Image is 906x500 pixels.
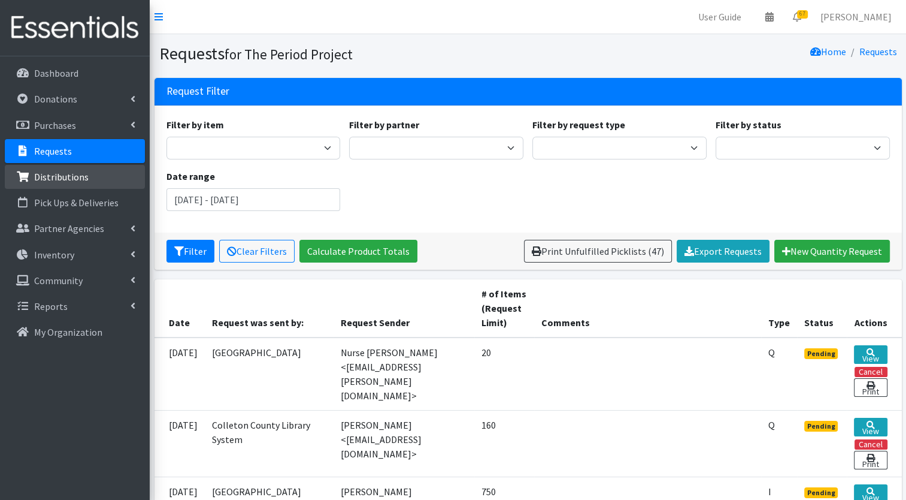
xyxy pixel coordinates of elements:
a: Print [854,451,887,469]
th: Request Sender [334,279,474,338]
a: My Organization [5,320,145,344]
p: My Organization [34,326,102,338]
a: Community [5,269,145,293]
label: Date range [166,169,215,183]
a: New Quantity Request [774,240,890,263]
a: [PERSON_NAME] [811,5,901,29]
span: 67 [797,10,808,19]
a: Pick Ups & Deliveries [5,191,145,215]
label: Filter by item [166,118,224,132]
h3: Request Filter [166,85,229,98]
p: Inventory [34,249,74,261]
p: Requests [34,145,72,157]
th: Actions [847,279,901,338]
p: Community [34,275,83,287]
a: Calculate Product Totals [299,240,417,263]
button: Filter [166,240,214,263]
a: Home [810,46,846,58]
a: Reports [5,294,145,318]
th: # of Items (Request Limit) [474,279,535,338]
abbr: Quantity [768,347,775,359]
td: Colleton County Library System [205,410,334,477]
a: Export Requests [677,240,769,263]
input: January 1, 2011 - December 31, 2011 [166,188,341,211]
img: HumanEssentials [5,8,145,48]
a: Requests [859,46,897,58]
span: Pending [804,487,838,498]
a: User Guide [689,5,751,29]
a: Donations [5,87,145,111]
a: Purchases [5,113,145,137]
p: Donations [34,93,77,105]
td: 160 [474,410,535,477]
label: Filter by partner [349,118,419,132]
abbr: Individual [768,486,771,498]
span: Pending [804,348,838,359]
a: Print [854,378,887,397]
abbr: Quantity [768,419,775,431]
a: 67 [783,5,811,29]
td: 20 [474,338,535,411]
a: Print Unfulfilled Picklists (47) [524,240,672,263]
button: Cancel [855,367,887,377]
button: Cancel [855,439,887,450]
td: [DATE] [154,410,205,477]
a: Clear Filters [219,240,295,263]
label: Filter by status [716,118,781,132]
p: Pick Ups & Deliveries [34,197,119,209]
p: Dashboard [34,67,78,79]
p: Reports [34,300,68,312]
td: [PERSON_NAME] <[EMAIL_ADDRESS][DOMAIN_NAME]> [334,410,474,477]
a: Requests [5,139,145,163]
td: Nurse [PERSON_NAME] <[EMAIL_ADDRESS][PERSON_NAME][DOMAIN_NAME]> [334,338,474,411]
p: Distributions [34,171,89,183]
span: Pending [804,421,838,432]
small: for The Period Project [225,46,353,63]
td: [DATE] [154,338,205,411]
a: View [854,418,887,436]
th: Request was sent by: [205,279,334,338]
h1: Requests [159,43,524,64]
a: Inventory [5,243,145,267]
th: Date [154,279,205,338]
th: Comments [534,279,761,338]
a: Partner Agencies [5,216,145,240]
p: Partner Agencies [34,222,104,234]
th: Status [797,279,847,338]
a: Dashboard [5,61,145,85]
a: View [854,345,887,364]
td: [GEOGRAPHIC_DATA] [205,338,334,411]
th: Type [761,279,797,338]
a: Distributions [5,165,145,189]
p: Purchases [34,119,76,131]
label: Filter by request type [532,118,625,132]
